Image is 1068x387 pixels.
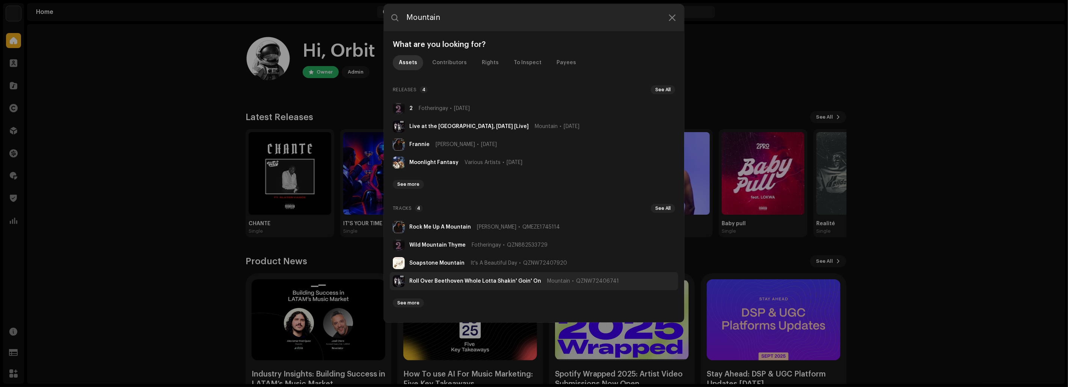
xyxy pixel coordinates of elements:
[535,123,558,130] span: Mountain
[393,180,424,189] button: See more
[465,160,501,166] span: Various Artists
[393,275,405,287] img: cf9f8cca-dc9c-4cdf-9e31-5f0e41072f6f
[547,278,570,284] span: Mountain
[522,224,560,230] span: QMEZE1745114
[472,242,501,248] span: Fotheringay
[393,204,412,213] span: Tracks
[409,242,466,248] strong: Wild Mountain Thyme
[397,300,419,306] span: See more
[436,142,475,148] span: [PERSON_NAME]
[454,105,470,111] span: [DATE]
[507,160,522,166] span: [DATE]
[477,224,516,230] span: [PERSON_NAME]
[415,205,423,212] p-badge: 4
[409,160,459,166] strong: Moonlight Fantasy
[514,55,542,70] div: To Inspect
[393,239,405,251] img: 20c48942-0981-4000-9edb-361d49912dad
[507,242,548,248] span: QZN882533729
[393,221,405,233] img: d56bd3c0-20eb-4837-a6c2-0cebc5af42b9
[409,123,529,130] strong: Live at the [GEOGRAPHIC_DATA], [DATE] [Live]
[481,142,497,148] span: [DATE]
[420,86,428,93] p-badge: 4
[471,260,517,266] span: It's A Beautiful Day
[419,105,448,111] span: Fotheringay
[564,123,579,130] span: [DATE]
[651,85,675,94] button: See All
[393,257,405,269] img: 19194651-7faa-4c2d-8d4c-5d1444d8a03b
[576,278,619,284] span: QZNW72406741
[523,260,567,266] span: QZNW72407920
[390,40,678,49] div: What are you looking for?
[409,278,541,284] strong: Roll Over Beethoven Whole Lotta Shakin' Goin' On
[557,55,576,70] div: Payees
[393,120,405,133] img: cf9f8cca-dc9c-4cdf-9e31-5f0e41072f6f
[397,181,419,187] span: See more
[393,139,405,151] img: d56bd3c0-20eb-4837-a6c2-0cebc5af42b9
[393,298,424,307] button: See more
[482,55,499,70] div: Rights
[409,105,413,111] strong: 2
[393,85,417,94] span: Releases
[384,4,684,31] input: Search
[393,102,405,114] img: 20c48942-0981-4000-9edb-361d49912dad
[651,204,675,213] button: See All
[399,55,417,70] div: Assets
[409,142,430,148] strong: Frannie
[655,87,671,93] span: See All
[409,224,471,230] strong: Rock Me Up A Mountain
[393,157,405,169] img: 5dabac4e-e9f2-4fca-a889-54e3983deb36
[409,260,465,266] strong: Soapstone Mountain
[655,205,671,211] span: See All
[432,55,467,70] div: Contributors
